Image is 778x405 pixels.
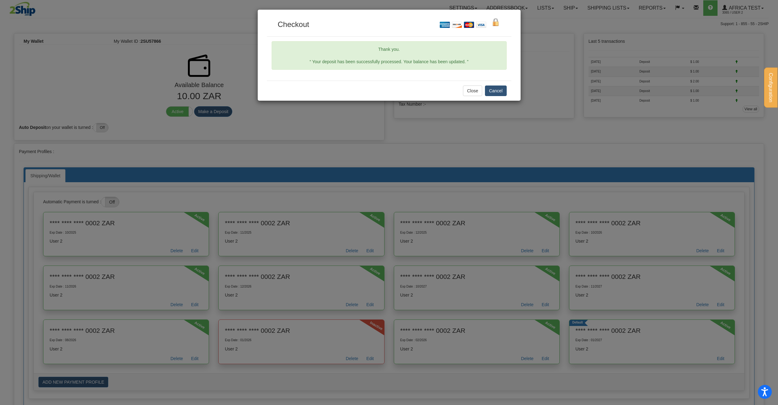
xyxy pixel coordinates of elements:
p: “ Your deposit has been successfully processed. Your balance has been updated. ” [277,59,502,65]
button: Configuration [764,68,777,108]
p: Thank you. [277,46,502,52]
h3: Checkout [278,20,385,29]
button: Close [463,86,482,96]
button: Cancel [485,86,507,96]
